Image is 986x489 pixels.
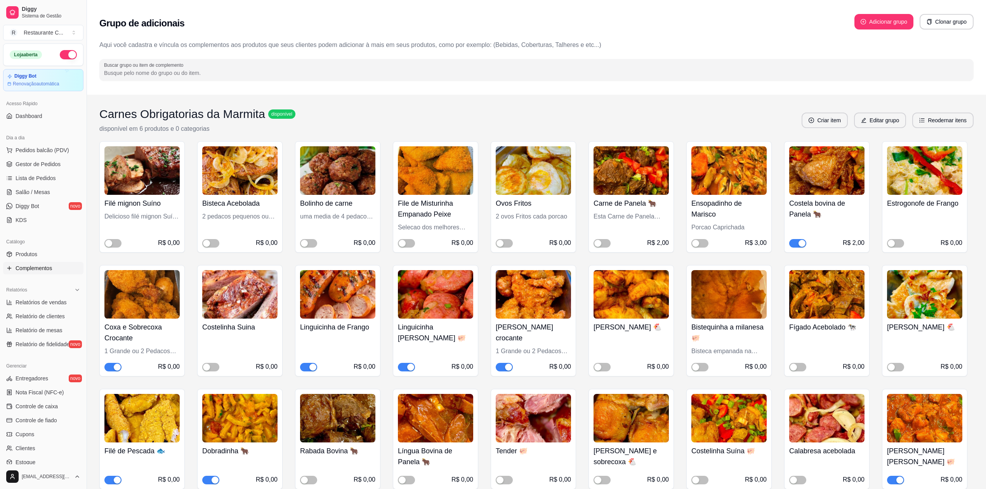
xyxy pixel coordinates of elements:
div: R$ 2,00 [647,238,669,248]
h4: Linguicinha [PERSON_NAME] 🐖 [398,322,473,343]
img: product-image [789,146,864,195]
img: product-image [887,270,962,319]
div: Delicioso filé mignon Suíno média de um pedaço grande ou dois menores [104,212,180,221]
button: copyClonar grupo [920,14,974,29]
span: Diggy Bot [16,202,39,210]
div: 1 Grande ou 2 Pedacos pequenos empanado na farinha Panko [104,347,180,356]
div: R$ 0,00 [158,362,180,371]
span: disponível [270,111,294,117]
a: Relatório de clientes [3,310,83,323]
span: Clientes [16,444,35,452]
button: plus-circleAdicionar grupo [854,14,913,29]
div: Dia a dia [3,132,83,144]
div: Bisteca empanada na Panko [691,347,767,356]
span: Cupons [16,430,34,438]
span: Controle de caixa [16,402,58,410]
a: Produtos [3,248,83,260]
div: R$ 2,00 [843,238,864,248]
span: ordered-list [919,118,925,123]
a: Diggy Botnovo [3,200,83,212]
div: R$ 0,00 [354,475,375,484]
p: disponível em 6 produtos e 0 categorias [99,124,295,134]
label: Buscar grupo ou item de complemento [104,62,186,68]
span: [EMAIL_ADDRESS][DOMAIN_NAME] [22,473,71,480]
h4: Língua Bovina de Panela 🐂 [398,446,473,467]
button: editEditar grupo [854,113,906,128]
span: Produtos [16,250,37,258]
div: R$ 0,00 [941,475,962,484]
img: product-image [398,270,473,319]
div: 2 pedacos pequenos ou um grande [202,212,278,221]
a: KDS [3,214,83,226]
div: R$ 0,00 [256,238,278,248]
img: product-image [398,394,473,442]
div: R$ 0,00 [354,362,375,371]
a: Salão / Mesas [3,186,83,198]
div: R$ 0,00 [745,475,767,484]
span: Dashboard [16,112,42,120]
img: product-image [202,146,278,195]
span: Relatórios de vendas [16,298,67,306]
img: product-image [691,270,767,319]
img: product-image [887,394,962,442]
a: Dashboard [3,110,83,122]
span: KDS [16,216,27,224]
h4: Costelinha Suina [202,322,278,333]
img: product-image [202,270,278,319]
span: Sistema de Gestão [22,13,80,19]
div: R$ 0,00 [256,475,278,484]
input: Buscar grupo ou item de complemento [104,69,969,77]
span: Nota Fiscal (NFC-e) [16,388,64,396]
div: Esta Carne de Panela Especial Sera cobrado 2 Reais Adicionais por porçao [594,212,669,221]
div: 2 ovos Fritos cada porcao [496,212,571,221]
div: Gerenciar [3,360,83,372]
h4: Filé de Pescada 🐟 [104,446,180,456]
span: Lista de Pedidos [16,174,56,182]
img: product-image [496,394,571,442]
article: Diggy Bot [14,73,36,79]
div: Loja aberta [10,50,42,59]
a: Controle de caixa [3,400,83,413]
h2: Grupo de adicionais [99,17,184,29]
button: [EMAIL_ADDRESS][DOMAIN_NAME] [3,467,83,486]
h4: Costelinha Suína 🐖 [691,446,767,456]
div: R$ 0,00 [941,362,962,371]
img: product-image [496,270,571,319]
button: Select a team [3,25,83,40]
div: R$ 0,00 [256,362,278,371]
span: Estoque [16,458,35,466]
button: plus-circleCriar item [802,113,848,128]
span: plus-circle [809,118,814,123]
span: Relatório de mesas [16,326,62,334]
h4: [PERSON_NAME] crocante [496,322,571,343]
a: DiggySistema de Gestão [3,3,83,22]
article: Renovação automática [13,81,59,87]
img: product-image [789,394,864,442]
h4: File de Misturinha Empanado Peixe [398,198,473,220]
div: R$ 0,00 [354,238,375,248]
h4: Carne de Panela 🐂 [594,198,669,209]
img: product-image [789,270,864,319]
div: Restaurante C ... [24,29,63,36]
a: Nota Fiscal (NFC-e) [3,386,83,399]
h4: Tender 🐖 [496,446,571,456]
a: Relatórios de vendas [3,296,83,309]
a: Entregadoresnovo [3,372,83,385]
button: Alterar Status [60,50,77,59]
img: product-image [496,146,571,195]
span: Relatórios [6,287,27,293]
h4: Bisteca Acebolada [202,198,278,209]
a: Gestor de Pedidos [3,158,83,170]
h4: Fígado Acebolado 🐄 [789,322,864,333]
a: Estoque [3,456,83,468]
p: Aqui você cadastra e víncula os complementos aos produtos que seus clientes podem adicionar à mai... [99,40,974,50]
h4: Dobradinha 🐂 [202,446,278,456]
div: R$ 0,00 [745,362,767,371]
div: R$ 0,00 [549,475,571,484]
a: Cupons [3,428,83,440]
img: product-image [594,146,669,195]
img: product-image [887,146,962,195]
div: R$ 0,00 [158,238,180,248]
h4: Costela bovina de Panela 🐂 [789,198,864,220]
span: R [10,29,17,36]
